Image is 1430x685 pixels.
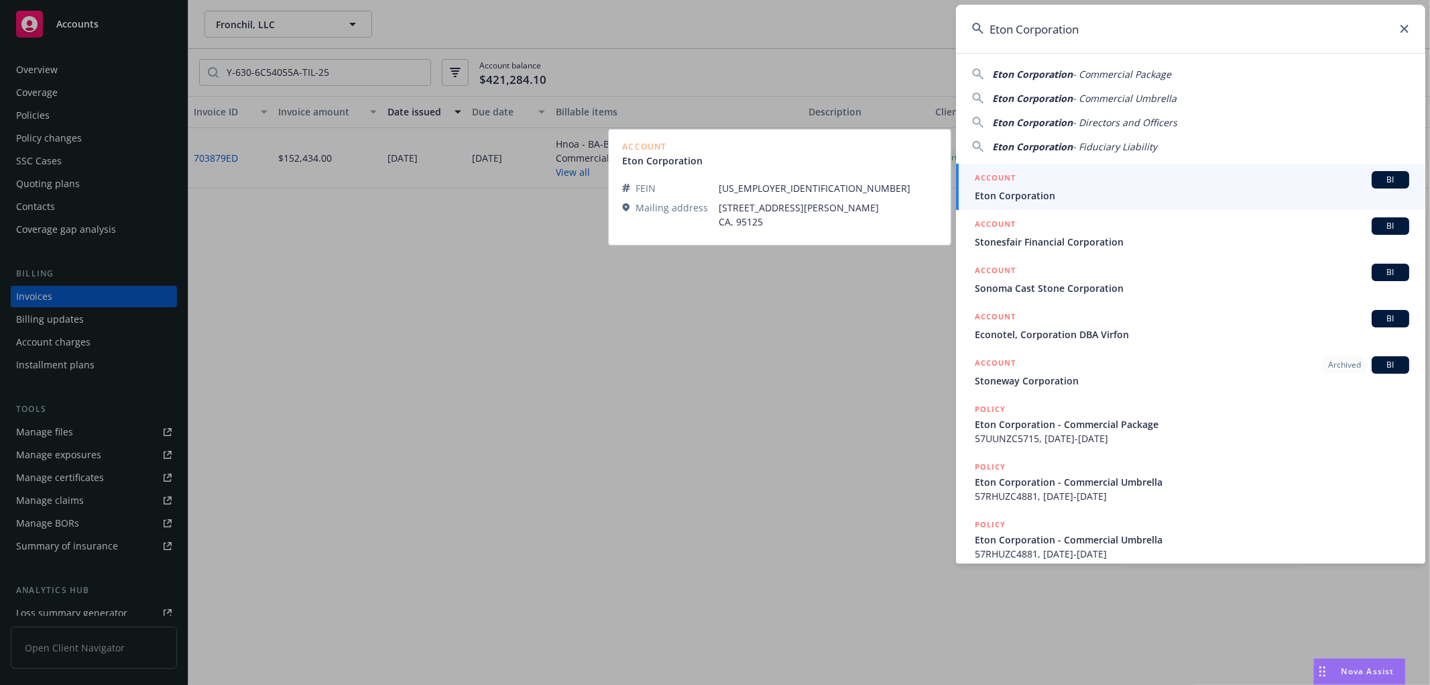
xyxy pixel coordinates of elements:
[975,189,1409,203] span: Eton Corporation
[956,303,1425,349] a: ACCOUNTBIEconotel, Corporation DBA Virfon
[975,475,1409,489] span: Eton Corporation - Commercial Umbrella
[1377,313,1404,325] span: BI
[975,489,1409,503] span: 57RHUZC4881, [DATE]-[DATE]
[975,374,1409,388] span: Stoneway Corporation
[975,460,1006,474] h5: POLICY
[975,518,1006,531] h5: POLICY
[1377,220,1404,232] span: BI
[975,327,1409,341] span: Econotel, Corporation DBA Virfon
[975,310,1016,326] h5: ACCOUNT
[956,349,1425,395] a: ACCOUNTArchivedBIStoneway Corporation
[956,5,1425,53] input: Search...
[956,256,1425,303] a: ACCOUNTBISonoma Cast Stone Corporation
[975,264,1016,280] h5: ACCOUNT
[975,403,1006,416] h5: POLICY
[956,164,1425,210] a: ACCOUNTBIEton Corporation
[956,210,1425,256] a: ACCOUNTBIStonesfair Financial Corporation
[975,417,1409,431] span: Eton Corporation - Commercial Package
[975,431,1409,445] span: 57UUNZC5715, [DATE]-[DATE]
[975,356,1016,372] h5: ACCOUNT
[975,235,1409,249] span: Stonesfair Financial Corporation
[975,547,1409,561] span: 57RHUZC4881, [DATE]-[DATE]
[1314,659,1331,684] div: Drag to move
[992,140,1073,153] span: Eton Corporation
[1073,68,1171,81] span: - Commercial Package
[1342,666,1394,677] span: Nova Assist
[992,116,1073,129] span: Eton Corporation
[1377,359,1404,371] span: BI
[1313,658,1406,685] button: Nova Assist
[1073,140,1157,153] span: - Fiduciary Liability
[992,68,1073,81] span: Eton Corporation
[975,533,1409,547] span: Eton Corporation - Commercial Umbrella
[1073,92,1177,105] span: - Commercial Umbrella
[1328,359,1361,371] span: Archived
[975,171,1016,187] h5: ACCOUNT
[1377,266,1404,278] span: BI
[956,453,1425,511] a: POLICYEton Corporation - Commercial Umbrella57RHUZC4881, [DATE]-[DATE]
[956,395,1425,453] a: POLICYEton Corporation - Commercial Package57UUNZC5715, [DATE]-[DATE]
[975,281,1409,295] span: Sonoma Cast Stone Corporation
[975,217,1016,233] h5: ACCOUNT
[956,511,1425,568] a: POLICYEton Corporation - Commercial Umbrella57RHUZC4881, [DATE]-[DATE]
[992,92,1073,105] span: Eton Corporation
[1377,174,1404,186] span: BI
[1073,116,1177,129] span: - Directors and Officers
